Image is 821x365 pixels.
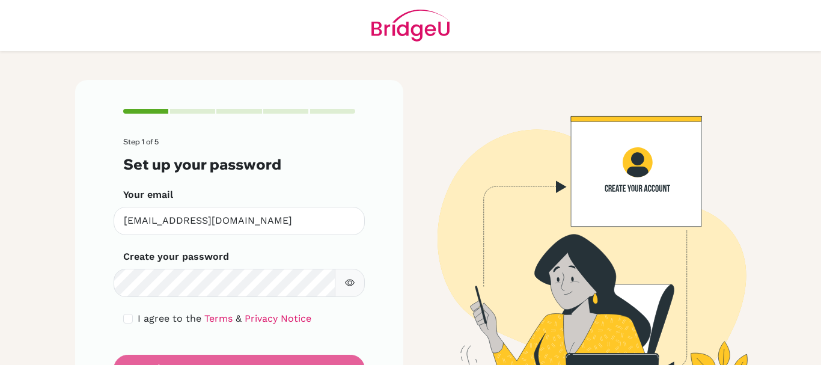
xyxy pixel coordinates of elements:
span: Step 1 of 5 [123,137,159,146]
a: Privacy Notice [245,313,311,324]
a: Terms [204,313,233,324]
h3: Set up your password [123,156,355,173]
span: I agree to the [138,313,201,324]
label: Create your password [123,250,229,264]
input: Insert your email* [114,207,365,235]
label: Your email [123,188,173,202]
span: & [236,313,242,324]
